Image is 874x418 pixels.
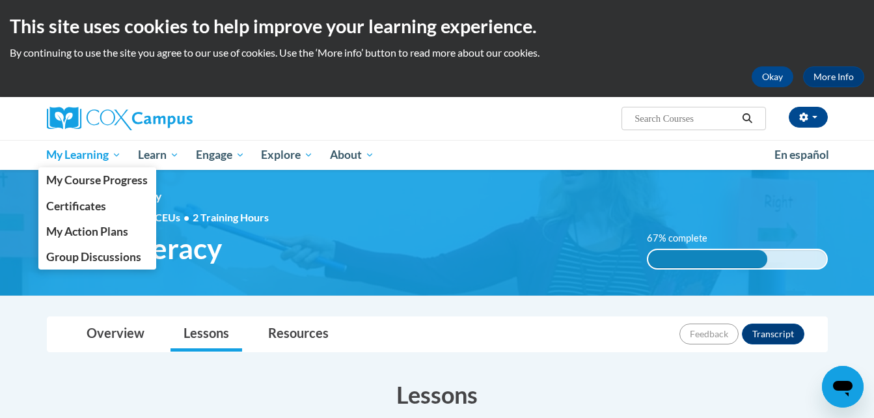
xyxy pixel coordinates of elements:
[330,147,374,163] span: About
[647,231,722,245] label: 67% complete
[38,140,130,170] a: My Learning
[46,147,121,163] span: My Learning
[38,167,157,193] a: My Course Progress
[321,140,383,170] a: About
[133,210,193,225] span: 0.20 CEUs
[803,66,864,87] a: More Info
[47,107,294,130] a: Cox Campus
[46,225,128,238] span: My Action Plans
[10,46,864,60] p: By continuing to use the site you agree to our use of cookies. Use the ‘More info’ button to read...
[774,148,829,161] span: En español
[46,250,141,264] span: Group Discussions
[752,66,793,87] button: Okay
[10,13,864,39] h2: This site uses cookies to help improve your learning experience.
[92,189,161,203] span: Early Literacy
[38,219,157,244] a: My Action Plans
[822,366,864,408] iframe: Button to launch messaging window
[253,140,321,170] a: Explore
[46,173,148,187] span: My Course Progress
[679,324,739,344] button: Feedback
[187,140,253,170] a: Engage
[648,250,767,268] div: 67% complete
[633,111,737,126] input: Search Courses
[130,140,187,170] a: Learn
[737,111,757,126] button: Search
[38,193,157,219] a: Certificates
[766,141,838,169] a: En español
[47,378,828,411] h3: Lessons
[255,317,342,352] a: Resources
[742,324,804,344] button: Transcript
[47,231,222,266] span: Early Literacy
[47,107,193,130] img: Cox Campus
[171,317,242,352] a: Lessons
[196,147,245,163] span: Engage
[27,140,847,170] div: Main menu
[789,107,828,128] button: Account Settings
[261,147,313,163] span: Explore
[46,199,106,213] span: Certificates
[193,211,269,223] span: 2 Training Hours
[74,317,157,352] a: Overview
[138,147,179,163] span: Learn
[38,244,157,270] a: Group Discussions
[184,211,189,223] span: •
